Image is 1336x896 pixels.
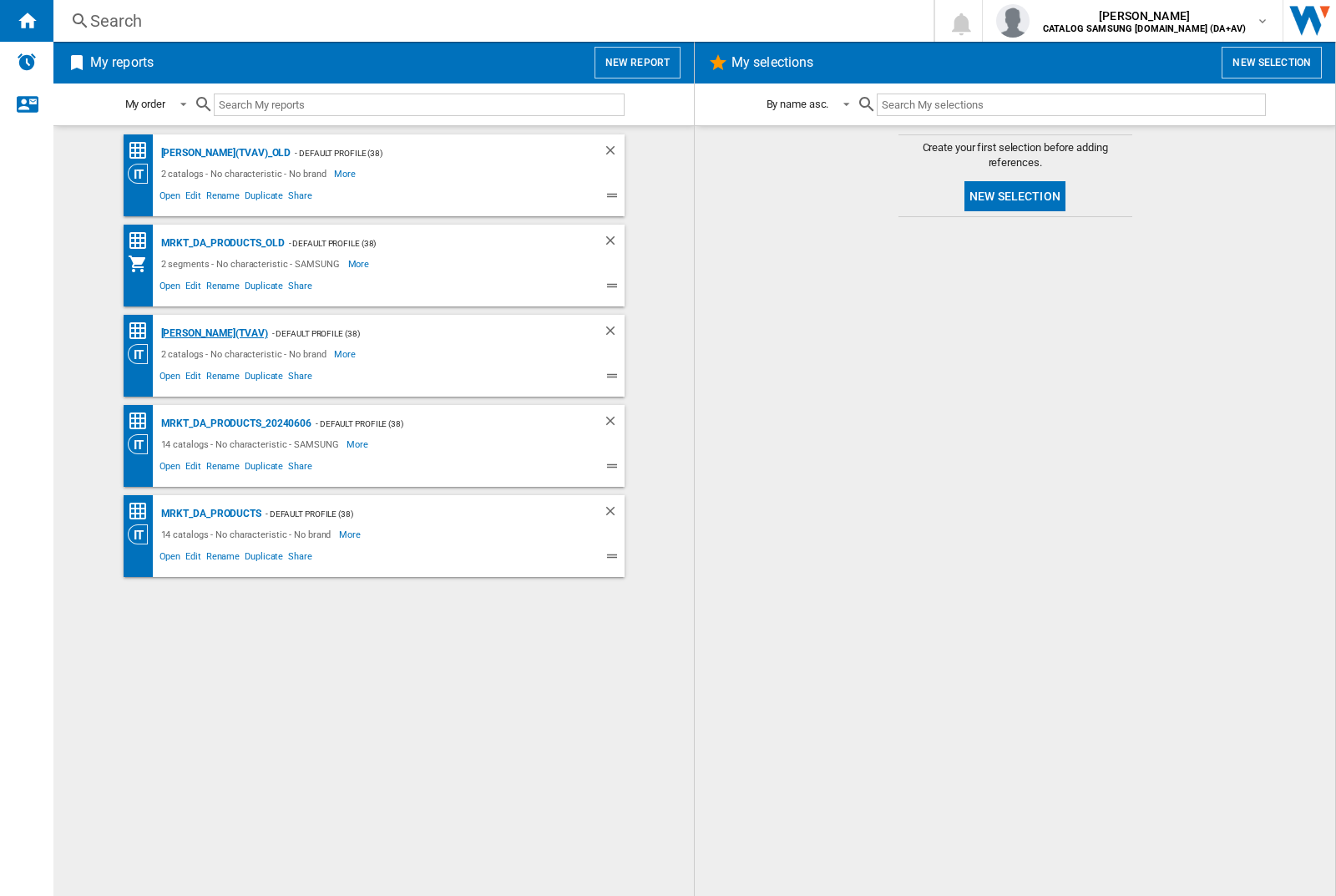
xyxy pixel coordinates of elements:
[128,140,157,161] div: Price Matrix
[728,47,817,78] h2: My selections
[603,143,625,164] div: Delete
[128,524,157,544] div: Category View
[157,164,335,184] div: 2 catalogs - No characteristic - No brand
[964,181,1065,211] button: New selection
[286,278,315,298] span: Share
[157,504,261,524] div: MRKT_DA_PRODUCTS
[334,164,358,184] span: More
[767,98,829,110] div: By name asc.
[157,524,340,544] div: 14 catalogs - No characteristic - No brand
[17,52,37,72] img: alerts-logo.svg
[183,458,204,478] span: Edit
[291,143,569,164] div: - Default profile (38)
[286,549,315,569] span: Share
[285,233,569,254] div: - Default profile (38)
[603,504,625,524] div: Delete
[157,233,285,254] div: MRKT_DA_PRODUCTS_OLD
[157,344,335,364] div: 2 catalogs - No characteristic - No brand
[204,458,242,478] span: Rename
[128,230,157,251] div: Price Matrix
[1222,47,1322,78] button: New selection
[603,413,625,434] div: Delete
[242,458,286,478] span: Duplicate
[157,188,184,208] span: Open
[204,188,242,208] span: Rename
[286,458,315,478] span: Share
[595,47,681,78] button: New report
[242,368,286,388] span: Duplicate
[204,278,242,298] span: Rename
[157,458,184,478] span: Open
[603,233,625,254] div: Delete
[183,368,204,388] span: Edit
[1043,23,1246,34] b: CATALOG SAMSUNG [DOMAIN_NAME] (DA+AV)
[87,47,157,78] h2: My reports
[242,549,286,569] span: Duplicate
[996,4,1030,38] img: profile.jpg
[898,140,1132,170] span: Create your first selection before adding references.
[204,549,242,569] span: Rename
[157,434,347,454] div: 14 catalogs - No characteristic - SAMSUNG
[268,323,569,344] div: - Default profile (38)
[128,411,157,432] div: Price Matrix
[214,94,625,116] input: Search My reports
[157,254,348,274] div: 2 segments - No characteristic - SAMSUNG
[242,188,286,208] span: Duplicate
[128,344,157,364] div: Category View
[128,321,157,342] div: Price Matrix
[286,188,315,208] span: Share
[339,524,363,544] span: More
[157,143,291,164] div: [PERSON_NAME](TVAV)_old
[128,254,157,274] div: My Assortment
[157,549,184,569] span: Open
[90,9,890,33] div: Search
[286,368,315,388] span: Share
[128,164,157,184] div: Category View
[204,368,242,388] span: Rename
[183,278,204,298] span: Edit
[157,368,184,388] span: Open
[128,434,157,454] div: Category View
[347,434,371,454] span: More
[157,278,184,298] span: Open
[128,501,157,522] div: Price Matrix
[261,504,569,524] div: - Default profile (38)
[311,413,569,434] div: - Default profile (38)
[157,413,312,434] div: MRKT_DA_PRODUCTS_20240606
[125,98,165,110] div: My order
[183,549,204,569] span: Edit
[603,323,625,344] div: Delete
[1043,8,1246,24] span: [PERSON_NAME]
[877,94,1265,116] input: Search My selections
[348,254,372,274] span: More
[334,344,358,364] span: More
[242,278,286,298] span: Duplicate
[157,323,268,344] div: [PERSON_NAME](TVAV)
[183,188,204,208] span: Edit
